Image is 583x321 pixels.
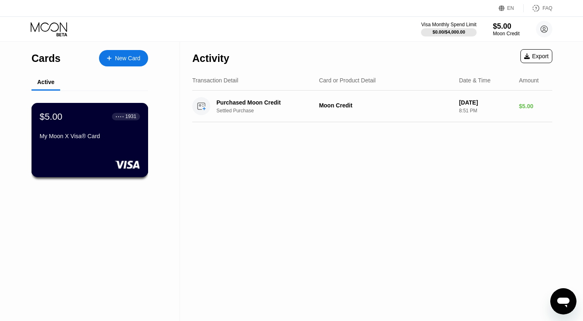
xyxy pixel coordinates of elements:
[507,5,514,11] div: EN
[319,77,376,84] div: Card or Product Detail
[216,108,324,114] div: Settled Purchase
[524,53,549,59] div: Export
[421,22,476,27] div: Visa Monthly Spend Limit
[432,30,465,34] div: $0.00 / $4,000.00
[192,77,238,84] div: Transaction Detail
[192,91,552,122] div: Purchased Moon CreditSettled PurchaseMoon Credit[DATE]8:51 PM$5.00
[524,4,552,12] div: FAQ
[493,22,520,31] div: $5.00
[550,288,576,314] iframe: Button to launch messaging window
[116,115,124,118] div: ● ● ● ●
[459,99,513,106] div: [DATE]
[216,99,317,106] div: Purchased Moon Credit
[125,114,136,119] div: 1931
[520,49,552,63] div: Export
[519,77,538,84] div: Amount
[37,79,54,85] div: Active
[40,133,140,139] div: My Moon X Visa® Card
[319,102,452,109] div: Moon Credit
[40,111,63,122] div: $5.00
[493,22,520,36] div: $5.00Moon Credit
[115,55,140,62] div: New Card
[32,103,148,177] div: $5.00● ● ● ●1931My Moon X Visa® Card
[493,31,520,36] div: Moon Credit
[459,77,491,84] div: Date & Time
[99,50,148,66] div: New Card
[32,52,61,64] div: Cards
[459,108,513,114] div: 8:51 PM
[421,22,476,36] div: Visa Monthly Spend Limit$0.00/$4,000.00
[192,52,229,64] div: Activity
[542,5,552,11] div: FAQ
[519,103,552,109] div: $5.00
[499,4,524,12] div: EN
